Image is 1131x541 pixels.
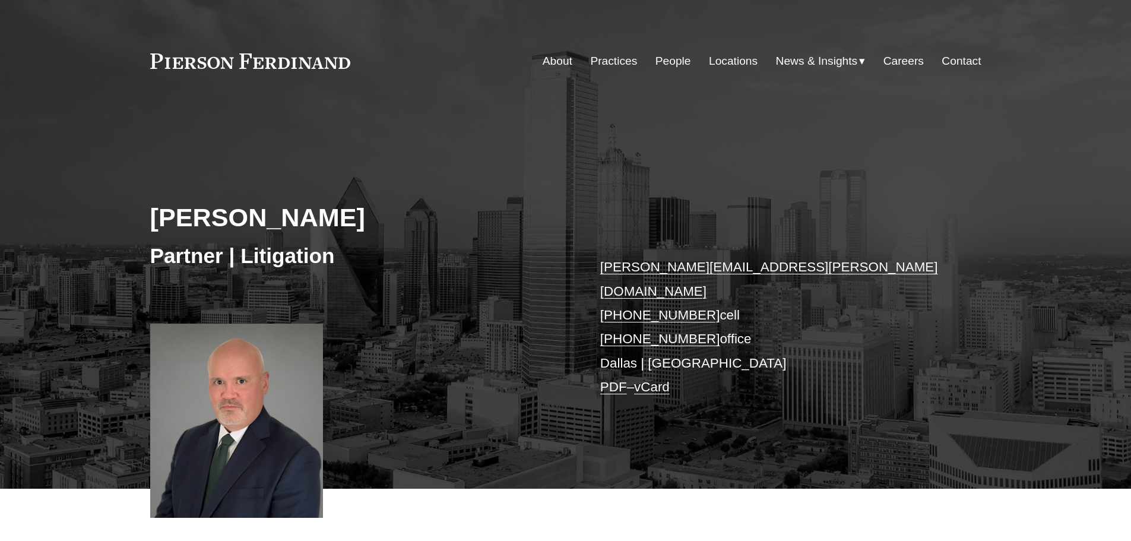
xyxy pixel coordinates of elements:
[634,379,670,394] a: vCard
[776,50,866,72] a: folder dropdown
[150,202,566,233] h2: [PERSON_NAME]
[776,51,858,72] span: News & Insights
[655,50,691,72] a: People
[600,379,627,394] a: PDF
[590,50,637,72] a: Practices
[600,308,720,322] a: [PHONE_NUMBER]
[883,50,924,72] a: Careers
[600,331,720,346] a: [PHONE_NUMBER]
[709,50,758,72] a: Locations
[942,50,981,72] a: Contact
[543,50,572,72] a: About
[600,255,946,399] p: cell office Dallas | [GEOGRAPHIC_DATA] –
[600,260,938,298] a: [PERSON_NAME][EMAIL_ADDRESS][PERSON_NAME][DOMAIN_NAME]
[150,243,566,269] h3: Partner | Litigation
